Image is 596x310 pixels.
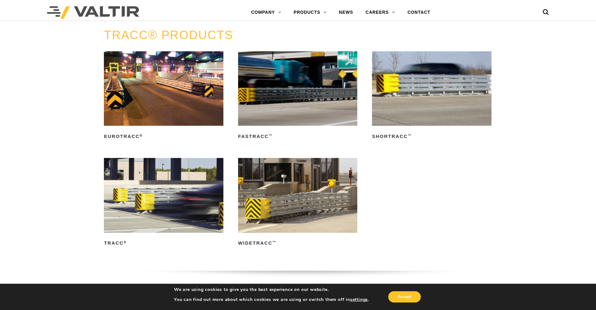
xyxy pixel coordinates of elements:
[238,238,357,248] h2: WideTRACC
[47,6,139,19] img: Valtir
[124,240,127,244] sup: ®
[238,158,357,248] a: WideTRACC™
[104,238,223,248] h2: TRACC
[104,51,223,141] a: EuroTRACC®
[269,134,273,137] sup: ™
[350,297,368,302] button: settings
[359,6,401,19] a: CAREERS
[238,51,357,141] a: FasTRACC™
[174,287,369,292] p: We are using cookies to give you the best experience on our website.
[104,131,223,141] h2: EuroTRACC
[372,51,491,141] a: ShorTRACC™
[245,6,288,19] a: COMPANY
[104,28,233,42] a: TRACC® PRODUCTS
[333,6,359,19] a: NEWS
[288,6,333,19] a: PRODUCTS
[238,131,357,141] h2: FasTRACC
[372,131,491,141] h2: ShorTRACC
[174,297,369,302] p: You can find out more about which cookies we are using or switch them off in .
[104,158,223,248] a: TRACC®
[401,6,436,19] a: CONTACT
[388,291,421,302] button: Accept
[140,134,143,137] sup: ®
[273,240,277,244] sup: ™
[408,134,412,137] sup: ™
